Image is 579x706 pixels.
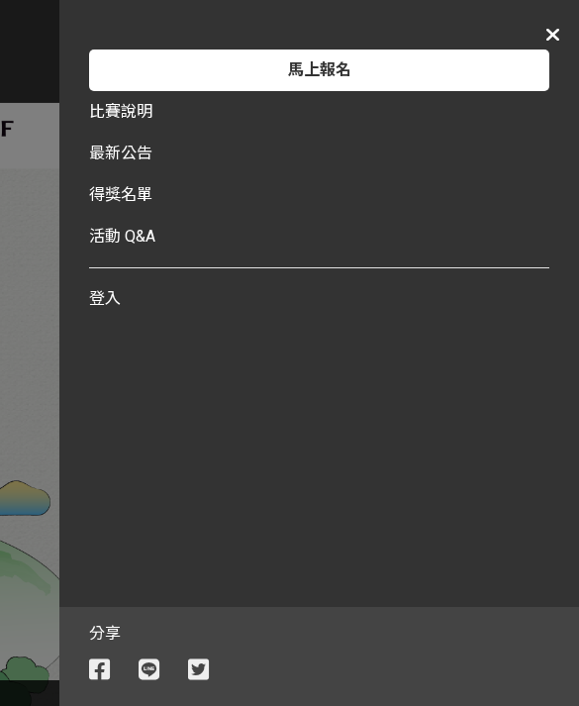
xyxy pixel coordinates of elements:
span: 最新公告 [89,144,152,162]
div: 登入 [89,278,549,320]
span: 比賽說明 [89,102,152,121]
span: 分享 [89,622,549,646]
span: 活動 Q&A [89,227,155,246]
span: 得獎名單 [89,185,152,204]
span: 馬上報名 [288,60,351,79]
